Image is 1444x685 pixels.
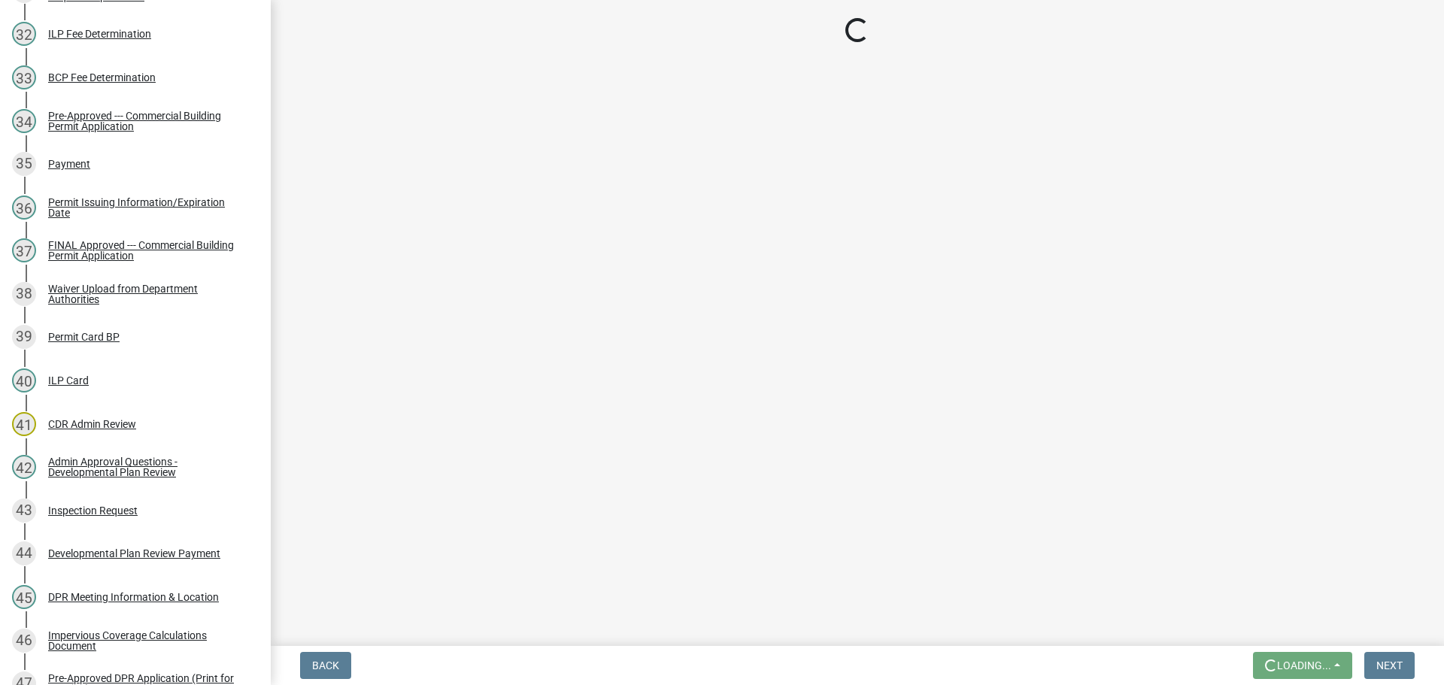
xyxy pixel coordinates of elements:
[12,629,36,653] div: 46
[12,22,36,46] div: 32
[300,652,351,679] button: Back
[12,109,36,133] div: 34
[48,630,247,651] div: Impervious Coverage Calculations Document
[12,412,36,436] div: 41
[12,499,36,523] div: 43
[48,548,220,559] div: Developmental Plan Review Payment
[48,29,151,39] div: ILP Fee Determination
[12,368,36,393] div: 40
[1253,652,1352,679] button: Loading...
[12,65,36,89] div: 33
[48,283,247,305] div: Waiver Upload from Department Authorities
[12,325,36,349] div: 39
[312,659,339,671] span: Back
[48,72,156,83] div: BCP Fee Determination
[48,375,89,386] div: ILP Card
[12,238,36,262] div: 37
[48,197,247,218] div: Permit Issuing Information/Expiration Date
[12,195,36,220] div: 36
[48,332,120,342] div: Permit Card BP
[1277,659,1331,671] span: Loading...
[12,455,36,479] div: 42
[48,592,219,602] div: DPR Meeting Information & Location
[48,419,136,429] div: CDR Admin Review
[48,456,247,477] div: Admin Approval Questions - Developmental Plan Review
[48,240,247,261] div: FINAL Approved --- Commercial Building Permit Application
[12,585,36,609] div: 45
[1376,659,1403,671] span: Next
[48,505,138,516] div: Inspection Request
[12,152,36,176] div: 35
[12,541,36,565] div: 44
[48,111,247,132] div: Pre-Approved --- Commercial Building Permit Application
[12,282,36,306] div: 38
[48,159,90,169] div: Payment
[1364,652,1415,679] button: Next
